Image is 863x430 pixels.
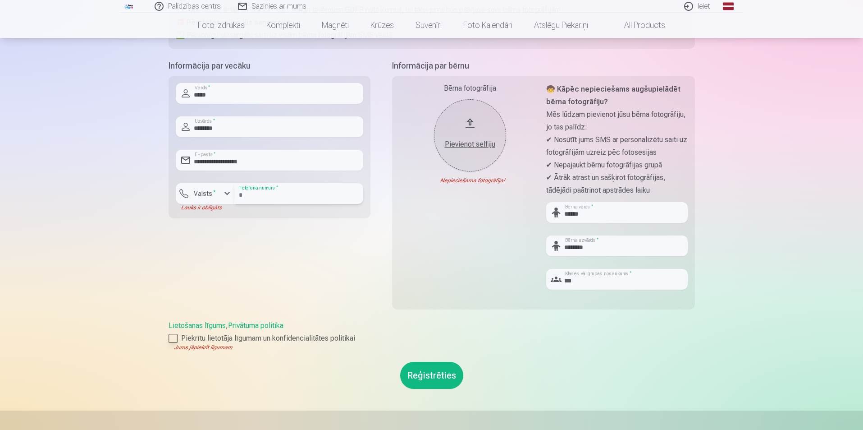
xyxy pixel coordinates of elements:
[434,99,506,171] button: Pievienot selfiju
[169,321,226,330] a: Lietošanas līgums
[405,13,452,38] a: Suvenīri
[546,171,688,197] p: ✔ Ātrāk atrast un sašķirot fotogrāfijas, tādējādi paātrinot apstrādes laiku
[190,189,219,198] label: Valsts
[256,13,311,38] a: Komplekti
[169,344,695,351] div: Jums jāpiekrīt līgumam
[169,60,370,72] h5: Informācija par vecāku
[360,13,405,38] a: Krūzes
[169,333,695,344] label: Piekrītu lietotāja līgumam un konfidencialitātes politikai
[546,134,688,159] p: ✔ Nosūtīt jums SMS ar personalizētu saiti uz fotogrāfijām uzreiz pēc fotosesijas
[187,13,256,38] a: Foto izdrukas
[311,13,360,38] a: Magnēti
[546,85,680,106] strong: 🧒 Kāpēc nepieciešams augšupielādēt bērna fotogrāfiju?
[169,320,695,351] div: ,
[400,362,463,389] button: Reģistrēties
[124,4,134,9] img: /fa1
[452,13,523,38] a: Foto kalendāri
[392,60,695,72] h5: Informācija par bērnu
[176,183,234,204] button: Valsts*
[399,177,541,184] div: Nepieciešama fotogrāfija!
[176,204,234,211] div: Lauks ir obligāts
[443,139,497,150] div: Pievienot selfiju
[546,108,688,134] p: Mēs lūdzam pievienot jūsu bērna fotogrāfiju, jo tas palīdz:
[228,321,283,330] a: Privātuma politika
[523,13,599,38] a: Atslēgu piekariņi
[399,83,541,94] div: Bērna fotogrāfija
[599,13,676,38] a: All products
[546,159,688,171] p: ✔ Nepajaukt bērnu fotogrāfijas grupā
